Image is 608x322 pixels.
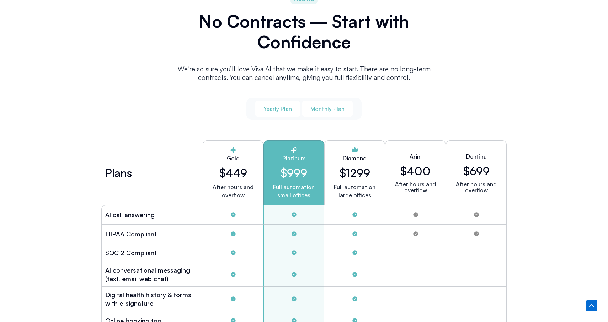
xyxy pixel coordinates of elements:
h2: $400 [400,164,431,178]
h2: $449 [209,166,257,179]
h2: Digital health history & forms with e-signature [105,290,199,307]
h2: Platinum [270,154,318,162]
p: After hours and overflow [391,181,440,193]
h2: Al conversational messaging (text, email web chat) [105,266,199,283]
p: After hours and overflow [209,183,257,199]
h2: Al call answering [105,210,155,219]
h2: SOC 2 Compliant [105,248,157,257]
h2: No Contracts ― Start with Confidence [169,11,439,52]
p: After hours and overflow [452,181,501,193]
p: We’re so sure you’ll love Viva Al that we make it easy to start. There are no long-term contracts... [169,65,439,82]
h2: $999 [270,166,318,179]
h2: HIPAA Compliant [105,230,157,238]
p: Full automation large offices [334,183,375,199]
h2: Gold [209,154,257,162]
span: Yearly Plan [263,105,292,113]
h2: Arini [410,152,422,161]
h2: Plans [105,168,132,177]
h2: $699 [463,164,490,178]
h2: $1299 [340,166,370,179]
span: Monthly Plan [310,105,345,113]
h2: Diamond [343,154,367,162]
p: Full automation small offices [270,183,318,199]
h2: Dentina [466,152,487,161]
